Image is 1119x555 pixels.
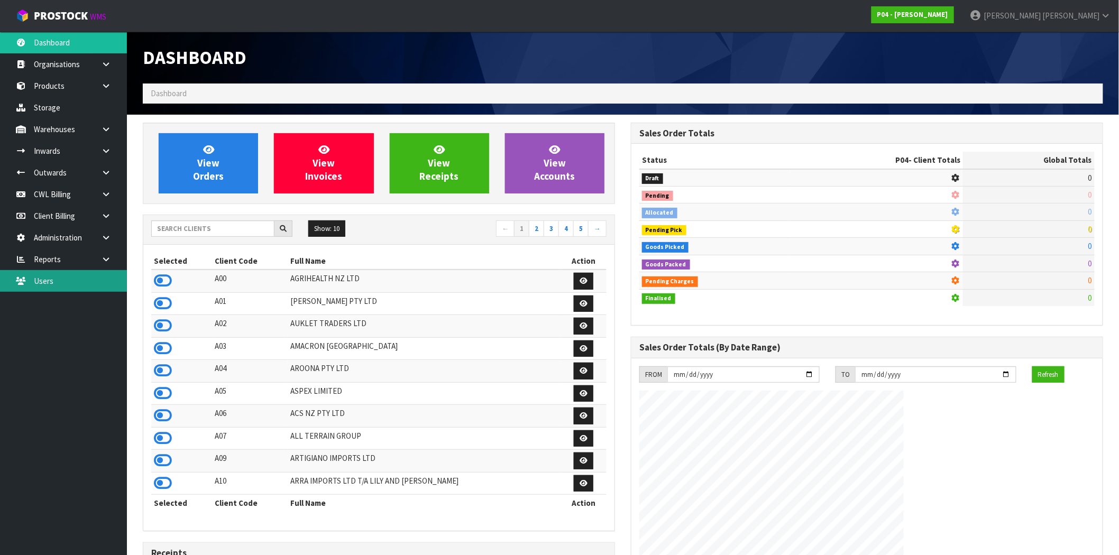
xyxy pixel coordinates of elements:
[790,152,964,169] th: - Client Totals
[288,405,561,428] td: ACS NZ PTY LTD
[212,472,288,495] td: A10
[159,133,258,193] a: ViewOrders
[212,495,288,512] th: Client Code
[1088,241,1092,251] span: 0
[496,220,515,237] a: ←
[151,220,274,237] input: Search clients
[836,366,855,383] div: TO
[288,315,561,338] td: AUKLET TRADERS LTD
[642,293,675,304] span: Finalised
[288,427,561,450] td: ALL TERRAIN GROUP
[642,208,677,218] span: Allocated
[305,143,342,183] span: View Invoices
[642,173,663,184] span: Draft
[642,276,698,287] span: Pending Charges
[212,315,288,338] td: A02
[420,143,459,183] span: View Receipts
[561,495,607,512] th: Action
[1088,293,1092,303] span: 0
[1088,207,1092,217] span: 0
[642,191,673,201] span: Pending
[1088,258,1092,269] span: 0
[1088,224,1092,234] span: 0
[561,253,607,270] th: Action
[642,225,686,236] span: Pending Pick
[34,9,88,23] span: ProStock
[193,143,224,183] span: View Orders
[212,360,288,383] td: A04
[288,337,561,360] td: AMACRON [GEOGRAPHIC_DATA]
[16,9,29,22] img: cube-alt.png
[90,12,106,22] small: WMS
[639,152,790,169] th: Status
[877,10,948,19] strong: P04 - [PERSON_NAME]
[212,337,288,360] td: A03
[151,495,212,512] th: Selected
[588,220,607,237] a: →
[642,242,689,253] span: Goods Picked
[212,405,288,428] td: A06
[534,143,575,183] span: View Accounts
[1042,11,1099,21] span: [PERSON_NAME]
[288,360,561,383] td: AROONA PTY LTD
[308,220,345,237] button: Show: 10
[288,450,561,473] td: ARTIGIANO IMPORTS LTD
[212,382,288,405] td: A05
[212,292,288,315] td: A01
[573,220,589,237] a: 5
[212,450,288,473] td: A09
[288,292,561,315] td: [PERSON_NAME] PTY LTD
[288,472,561,495] td: ARRA IMPORTS LTD T/A LILY AND [PERSON_NAME]
[895,155,909,165] span: P04
[963,152,1095,169] th: Global Totals
[505,133,604,193] a: ViewAccounts
[387,220,607,239] nav: Page navigation
[151,253,212,270] th: Selected
[639,343,1095,353] h3: Sales Order Totals (By Date Range)
[872,6,954,23] a: P04 - [PERSON_NAME]
[639,366,667,383] div: FROM
[544,220,559,237] a: 3
[514,220,529,237] a: 1
[1032,366,1065,383] button: Refresh
[288,382,561,405] td: ASPEX LIMITED
[639,128,1095,138] h3: Sales Order Totals
[274,133,373,193] a: ViewInvoices
[1088,190,1092,200] span: 0
[558,220,574,237] a: 4
[288,270,561,292] td: AGRIHEALTH NZ LTD
[1088,275,1092,285] span: 0
[143,46,246,69] span: Dashboard
[288,495,561,512] th: Full Name
[984,11,1041,21] span: [PERSON_NAME]
[212,427,288,450] td: A07
[151,88,187,98] span: Dashboard
[529,220,544,237] a: 2
[1088,173,1092,183] span: 0
[212,270,288,292] td: A00
[642,260,690,270] span: Goods Packed
[212,253,288,270] th: Client Code
[288,253,561,270] th: Full Name
[390,133,489,193] a: ViewReceipts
